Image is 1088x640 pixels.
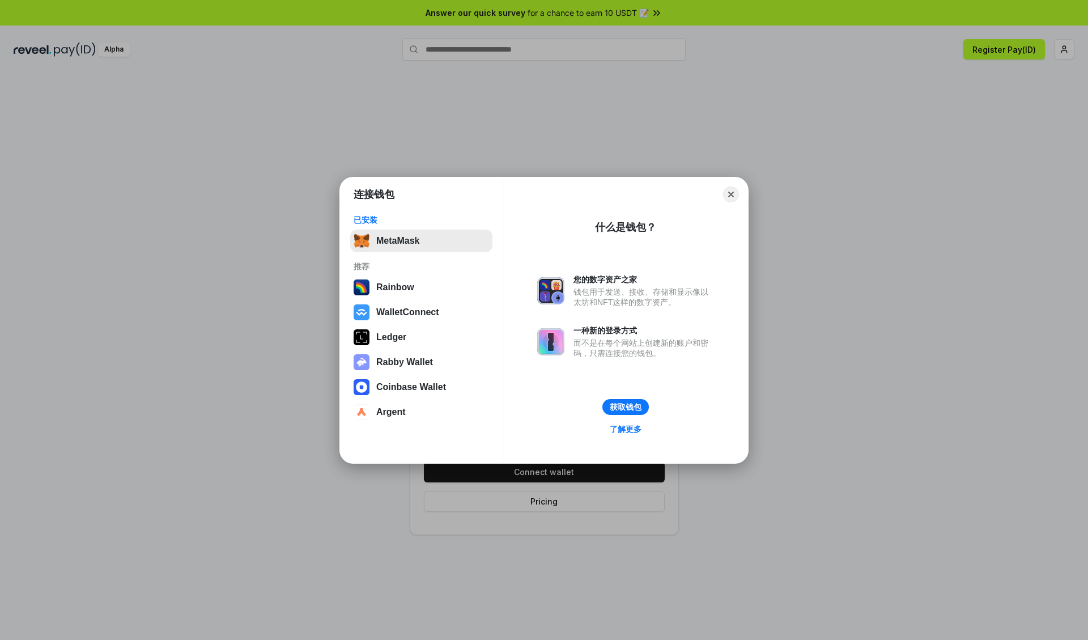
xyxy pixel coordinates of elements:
[376,332,406,342] div: Ledger
[610,424,641,434] div: 了解更多
[350,376,492,399] button: Coinbase Wallet
[723,187,739,202] button: Close
[354,404,369,420] img: svg+xml,%3Csvg%20width%3D%2228%22%20height%3D%2228%22%20viewBox%3D%220%200%2028%2028%22%20fill%3D...
[350,351,492,374] button: Rabby Wallet
[354,354,369,370] img: svg+xml,%3Csvg%20xmlns%3D%22http%3A%2F%2Fwww.w3.org%2F2000%2Fsvg%22%20fill%3D%22none%22%20viewBox...
[354,188,394,201] h1: 连接钱包
[573,274,714,285] div: 您的数字资产之家
[354,379,369,395] img: svg+xml,%3Csvg%20width%3D%2228%22%20height%3D%2228%22%20viewBox%3D%220%200%2028%2028%22%20fill%3D...
[350,276,492,299] button: Rainbow
[354,261,489,272] div: 推荐
[595,221,656,234] div: 什么是钱包？
[573,287,714,307] div: 钱包用于发送、接收、存储和显示像以太坊和NFT这样的数字资产。
[610,402,641,412] div: 获取钱包
[537,328,564,355] img: svg+xml,%3Csvg%20xmlns%3D%22http%3A%2F%2Fwww.w3.org%2F2000%2Fsvg%22%20fill%3D%22none%22%20viewBox...
[602,399,649,415] button: 获取钱包
[354,304,369,320] img: svg+xml,%3Csvg%20width%3D%2228%22%20height%3D%2228%22%20viewBox%3D%220%200%2028%2028%22%20fill%3D...
[376,357,433,367] div: Rabby Wallet
[350,301,492,324] button: WalletConnect
[376,236,419,246] div: MetaMask
[350,326,492,349] button: Ledger
[354,329,369,345] img: svg+xml,%3Csvg%20xmlns%3D%22http%3A%2F%2Fwww.w3.org%2F2000%2Fsvg%22%20width%3D%2228%22%20height%3...
[573,325,714,336] div: 一种新的登录方式
[350,401,492,423] button: Argent
[376,307,439,317] div: WalletConnect
[537,277,564,304] img: svg+xml,%3Csvg%20xmlns%3D%22http%3A%2F%2Fwww.w3.org%2F2000%2Fsvg%22%20fill%3D%22none%22%20viewBox...
[573,338,714,358] div: 而不是在每个网站上创建新的账户和密码，只需连接您的钱包。
[354,233,369,249] img: svg+xml,%3Csvg%20fill%3D%22none%22%20height%3D%2233%22%20viewBox%3D%220%200%2035%2033%22%20width%...
[350,230,492,252] button: MetaMask
[376,407,406,417] div: Argent
[603,422,648,436] a: 了解更多
[354,279,369,295] img: svg+xml,%3Csvg%20width%3D%22120%22%20height%3D%22120%22%20viewBox%3D%220%200%20120%20120%22%20fil...
[354,215,489,225] div: 已安装
[376,382,446,392] div: Coinbase Wallet
[376,282,414,293] div: Rainbow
